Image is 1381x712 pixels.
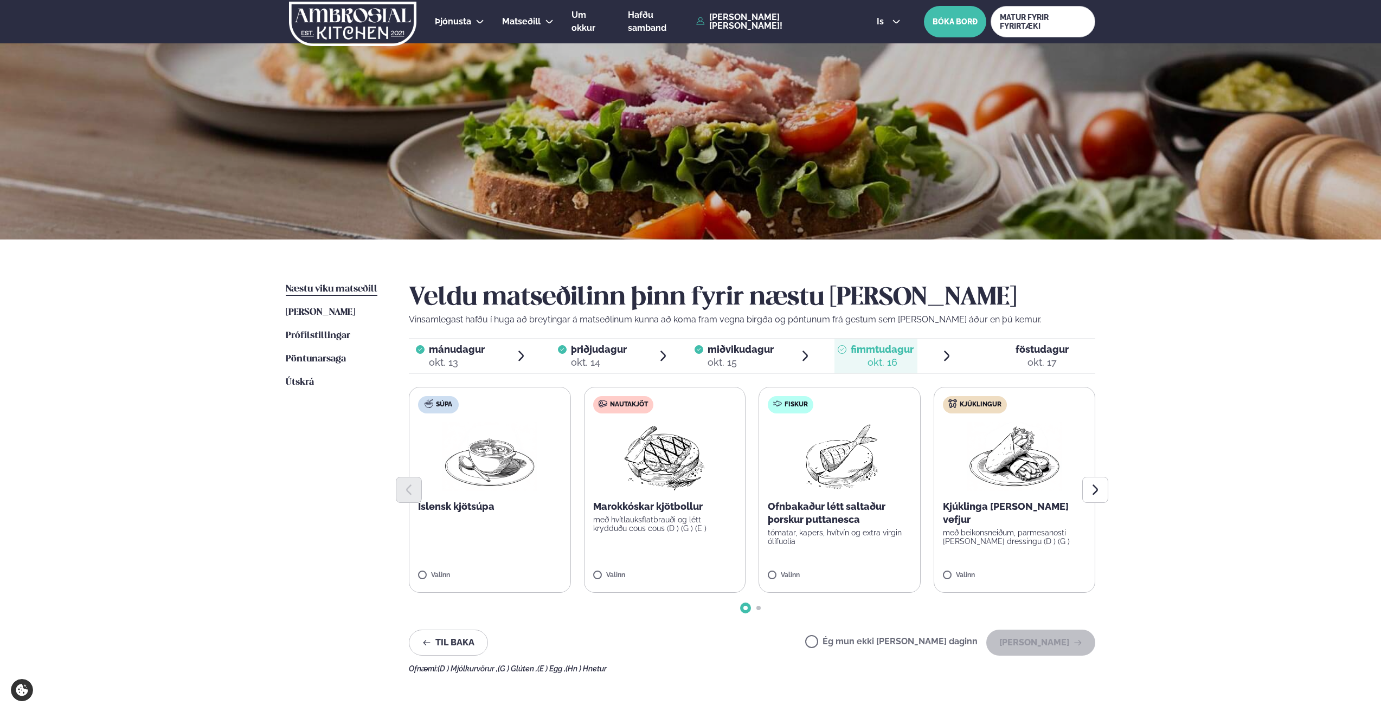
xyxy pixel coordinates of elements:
[948,399,957,408] img: chicken.svg
[571,10,595,33] span: Um okkur
[409,283,1095,313] h2: Veldu matseðilinn þinn fyrir næstu [PERSON_NAME]
[396,477,422,503] button: Previous slide
[991,6,1095,37] a: MATUR FYRIR FYRIRTÆKI
[851,356,914,369] div: okt. 16
[960,400,1001,409] span: Kjúklingur
[851,344,914,355] span: fimmtudagur
[877,17,887,26] span: is
[708,356,774,369] div: okt. 15
[1016,344,1069,355] span: föstudagur
[599,399,607,408] img: beef.svg
[409,630,488,656] button: Til baka
[286,378,314,387] span: Útskrá
[571,344,627,355] span: þriðjudagur
[286,306,355,319] a: [PERSON_NAME]
[498,664,537,673] span: (G ) Glúten ,
[696,13,852,30] a: [PERSON_NAME] [PERSON_NAME]!
[943,528,1087,546] p: með beikonsneiðum, parmesanosti [PERSON_NAME] dressingu (D ) (G )
[593,515,737,533] p: með hvítlauksflatbrauði og létt krydduðu cous cous (D ) (G ) (E )
[286,376,314,389] a: Útskrá
[610,400,648,409] span: Nautakjöt
[286,354,346,364] span: Pöntunarsaga
[286,284,377,294] span: Næstu viku matseðill
[286,353,346,366] a: Pöntunarsaga
[286,283,377,296] a: Næstu viku matseðill
[502,15,541,28] a: Matseðill
[792,422,888,491] img: Fish.png
[442,422,537,491] img: Soup.png
[571,9,610,35] a: Um okkur
[438,664,498,673] span: (D ) Mjólkurvörur ,
[435,16,471,27] span: Þjónusta
[435,15,471,28] a: Þjónusta
[409,664,1095,673] div: Ofnæmi:
[502,16,541,27] span: Matseðill
[1016,356,1069,369] div: okt. 17
[418,500,562,513] p: Íslensk kjötsúpa
[537,664,566,673] span: (E ) Egg ,
[288,2,417,46] img: logo
[286,331,350,340] span: Prófílstillingar
[286,329,350,342] a: Prófílstillingar
[616,422,712,491] img: Beef-Meat.png
[756,606,761,610] span: Go to slide 2
[743,606,748,610] span: Go to slide 1
[571,356,627,369] div: okt. 14
[868,17,909,26] button: is
[943,500,1087,526] p: Kjúklinga [PERSON_NAME] vefjur
[785,400,808,409] span: Fiskur
[429,356,485,369] div: okt. 13
[286,308,355,317] span: [PERSON_NAME]
[425,399,433,408] img: soup.svg
[768,528,911,546] p: tómatar, kapers, hvítvín og extra virgin ólífuolía
[429,344,485,355] span: mánudagur
[593,500,737,513] p: Marokkóskar kjötbollur
[708,344,774,355] span: miðvikudagur
[436,400,452,409] span: Súpa
[628,10,666,33] span: Hafðu samband
[768,500,911,526] p: Ofnbakaður létt saltaður þorskur puttanesca
[1082,477,1108,503] button: Next slide
[967,422,1062,491] img: Wraps.png
[924,6,986,37] button: BÓKA BORÐ
[409,313,1095,326] p: Vinsamlegast hafðu í huga að breytingar á matseðlinum kunna að koma fram vegna birgða og pöntunum...
[986,630,1095,656] button: [PERSON_NAME]
[566,664,607,673] span: (Hn ) Hnetur
[628,9,691,35] a: Hafðu samband
[11,679,33,701] a: Cookie settings
[773,399,782,408] img: fish.svg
